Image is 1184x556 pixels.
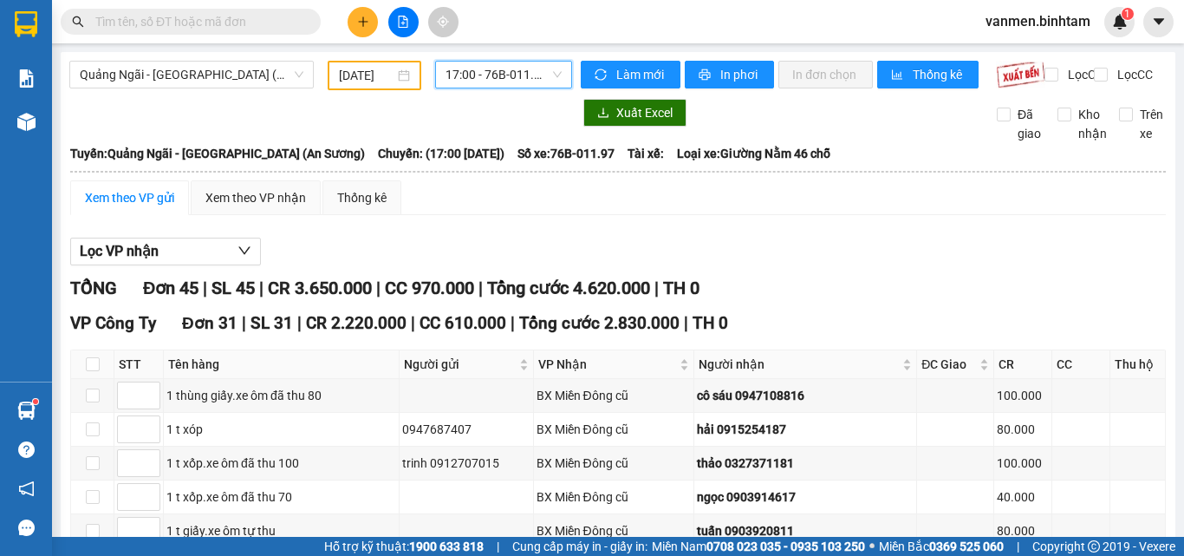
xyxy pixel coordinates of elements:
[348,7,378,37] button: plus
[397,16,409,28] span: file-add
[534,514,694,548] td: BX Miền Đông cũ
[663,278,699,298] span: TH 0
[537,420,691,439] div: BX Miền Đông cũ
[1110,65,1155,84] span: Lọc CC
[164,350,400,379] th: Tên hàng
[869,543,875,550] span: ⚪️
[182,313,237,333] span: Đơn 31
[411,313,415,333] span: |
[537,487,691,507] div: BX Miền Đông cũ
[1110,350,1166,379] th: Thu hộ
[205,188,306,207] div: Xem theo VP nhận
[913,65,965,84] span: Thống kê
[519,313,680,333] span: Tổng cước 2.830.000
[1052,350,1110,379] th: CC
[583,99,686,127] button: downloadXuất Excel
[166,521,396,540] div: 1 t giấy.xe ôm tự thu
[17,402,36,420] img: warehouse-icon
[997,386,1049,405] div: 100.000
[402,454,530,473] div: trinh 0912707015
[85,188,174,207] div: Xem theo VP gửi
[616,103,673,122] span: Xuất Excel
[203,278,207,298] span: |
[211,278,255,298] span: SL 45
[324,537,484,556] span: Hỗ trợ kỹ thuật:
[1061,65,1106,84] span: Lọc CR
[15,11,37,37] img: logo-vxr
[166,420,396,439] div: 1 t xóp
[72,16,84,28] span: search
[517,144,615,163] span: Số xe: 76B-011.97
[877,61,979,88] button: bar-chartThống kê
[534,447,694,481] td: BX Miền Đông cũ
[697,487,914,507] div: ngọc 0903914617
[997,487,1049,507] div: 40.000
[1122,8,1134,20] sup: 1
[534,379,694,413] td: BX Miền Đông cũ
[70,147,365,160] b: Tuyến: Quảng Ngãi - [GEOGRAPHIC_DATA] (An Sương)
[18,520,35,536] span: message
[337,188,387,207] div: Thống kê
[1017,537,1019,556] span: |
[487,278,650,298] span: Tổng cước 4.620.000
[166,487,396,507] div: 1 t xốp.xe ôm đã thu 70
[697,521,914,540] div: tuấn 0903920811
[404,355,516,374] span: Người gửi
[297,313,302,333] span: |
[1133,105,1170,143] span: Trên xe
[143,278,198,298] span: Đơn 45
[70,313,156,333] span: VP Công Ty
[388,7,419,37] button: file-add
[706,540,865,553] strong: 0708 023 035 - 0935 103 250
[242,313,246,333] span: |
[446,62,562,88] span: 17:00 - 76B-011.97
[891,69,906,82] span: bar-chart
[697,454,914,473] div: thảo 0327371181
[534,413,694,447] td: BX Miền Đông cũ
[693,313,728,333] span: TH 0
[512,537,647,556] span: Cung cấp máy in - giấy in:
[597,107,609,121] span: download
[997,420,1049,439] div: 80.000
[1124,8,1130,20] span: 1
[997,521,1049,540] div: 80.000
[538,355,676,374] span: VP Nhận
[306,313,407,333] span: CR 2.220.000
[929,540,1004,553] strong: 0369 525 060
[402,420,530,439] div: 0947687407
[70,278,117,298] span: TỔNG
[972,10,1104,32] span: vanmen.binhtam
[95,12,300,31] input: Tìm tên, số ĐT hoặc mã đơn
[581,61,680,88] button: syncLàm mới
[699,69,713,82] span: printer
[879,537,1004,556] span: Miền Bắc
[114,350,164,379] th: STT
[511,313,515,333] span: |
[376,278,381,298] span: |
[997,454,1049,473] div: 100.000
[478,278,483,298] span: |
[1151,14,1167,29] span: caret-down
[166,386,396,405] div: 1 thùng giấy.xe ôm đã thu 80
[18,481,35,497] span: notification
[595,69,609,82] span: sync
[428,7,459,37] button: aim
[699,355,899,374] span: Người nhận
[268,278,372,298] span: CR 3.650.000
[80,240,159,262] span: Lọc VP nhận
[537,521,691,540] div: BX Miền Đông cũ
[250,313,293,333] span: SL 31
[628,144,664,163] span: Tài xế:
[18,442,35,458] span: question-circle
[654,278,659,298] span: |
[259,278,263,298] span: |
[994,350,1052,379] th: CR
[778,61,873,88] button: In đơn chọn
[17,113,36,131] img: warehouse-icon
[537,386,691,405] div: BX Miền Đông cũ
[420,313,506,333] span: CC 610.000
[677,144,830,163] span: Loại xe: Giường Nằm 46 chỗ
[437,16,449,28] span: aim
[80,62,303,88] span: Quảng Ngãi - Sài Gòn (An Sương)
[534,481,694,514] td: BX Miền Đông cũ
